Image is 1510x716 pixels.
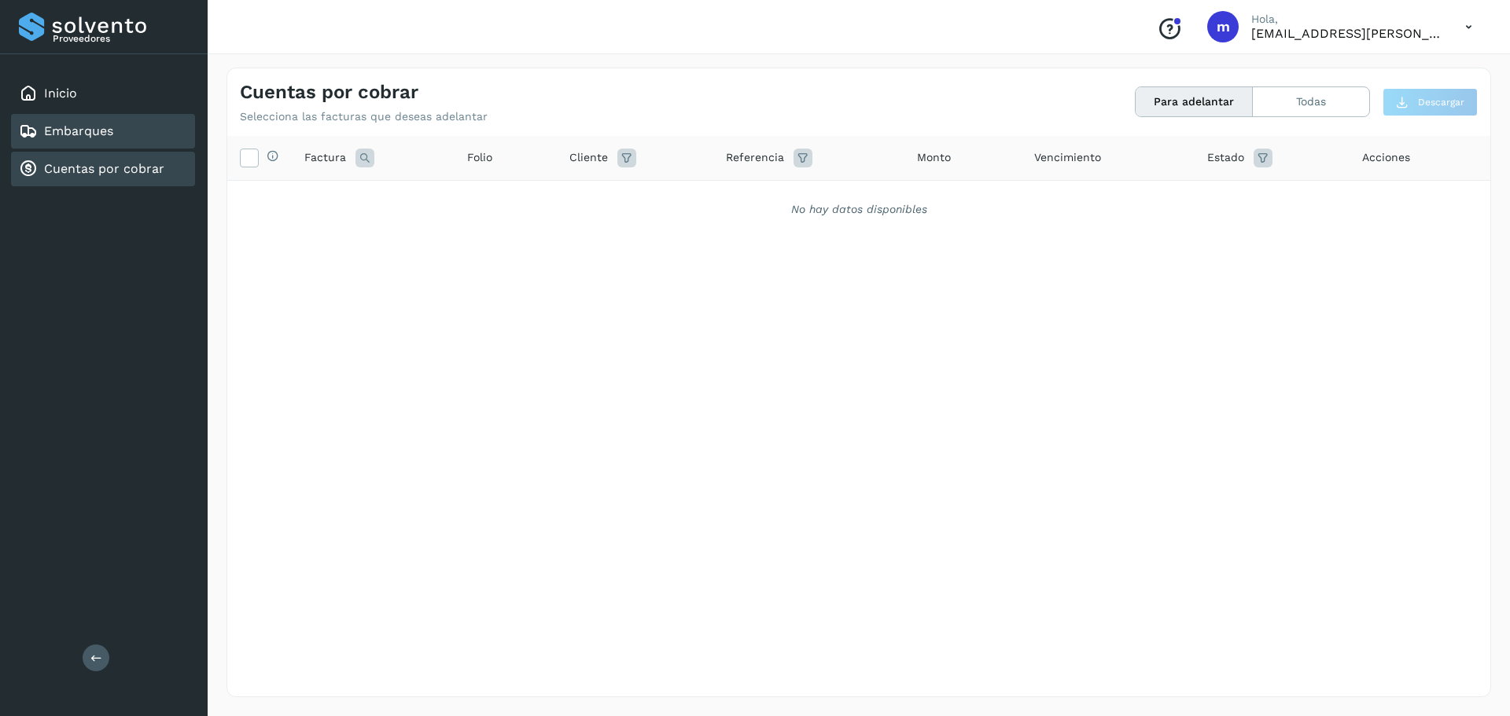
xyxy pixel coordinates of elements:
[44,123,113,138] a: Embarques
[1251,26,1440,41] p: merobles@fletes-mexico.com
[1362,149,1410,166] span: Acciones
[53,33,189,44] p: Proveedores
[917,149,951,166] span: Monto
[44,86,77,101] a: Inicio
[1418,95,1464,109] span: Descargar
[1034,149,1101,166] span: Vencimiento
[11,152,195,186] div: Cuentas por cobrar
[467,149,492,166] span: Folio
[1136,87,1253,116] button: Para adelantar
[1207,149,1244,166] span: Estado
[1253,87,1369,116] button: Todas
[240,81,418,104] h4: Cuentas por cobrar
[44,161,164,176] a: Cuentas por cobrar
[11,76,195,111] div: Inicio
[726,149,784,166] span: Referencia
[248,201,1470,218] div: No hay datos disponibles
[569,149,608,166] span: Cliente
[1383,88,1478,116] button: Descargar
[240,110,488,123] p: Selecciona las facturas que deseas adelantar
[304,149,346,166] span: Factura
[1251,13,1440,26] p: Hola,
[11,114,195,149] div: Embarques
